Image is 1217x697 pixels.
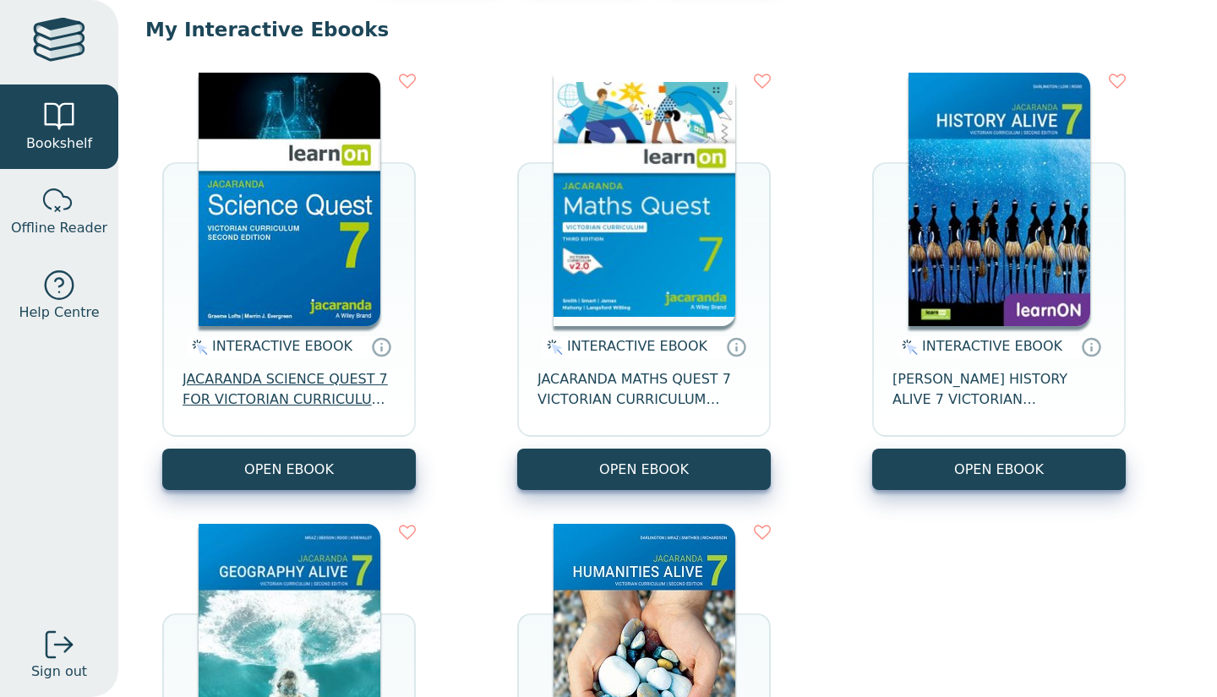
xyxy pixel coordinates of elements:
[872,449,1126,490] button: OPEN EBOOK
[371,336,391,357] a: Interactive eBooks are accessed online via the publisher’s portal. They contain interactive resou...
[26,133,92,154] span: Bookshelf
[538,369,750,410] span: JACARANDA MATHS QUEST 7 VICTORIAN CURRICULUM LEARNON EBOOK 3E
[554,73,735,326] img: b87b3e28-4171-4aeb-a345-7fa4fe4e6e25.jpg
[187,337,208,357] img: interactive.svg
[897,337,918,357] img: interactive.svg
[145,17,1190,42] p: My Interactive Ebooks
[31,662,87,682] span: Sign out
[517,449,771,490] button: OPEN EBOOK
[909,73,1090,326] img: d4781fba-7f91-e911-a97e-0272d098c78b.jpg
[162,449,416,490] button: OPEN EBOOK
[19,302,99,323] span: Help Centre
[542,337,563,357] img: interactive.svg
[922,338,1062,354] span: INTERACTIVE EBOOK
[183,369,396,410] span: JACARANDA SCIENCE QUEST 7 FOR VICTORIAN CURRICULUM LEARNON 2E EBOOK
[1081,336,1101,357] a: Interactive eBooks are accessed online via the publisher’s portal. They contain interactive resou...
[726,336,746,357] a: Interactive eBooks are accessed online via the publisher’s portal. They contain interactive resou...
[892,369,1105,410] span: [PERSON_NAME] HISTORY ALIVE 7 VICTORIAN CURRICULUM LEARNON EBOOK 2E
[11,218,107,238] span: Offline Reader
[212,338,352,354] span: INTERACTIVE EBOOK
[199,73,380,326] img: 329c5ec2-5188-ea11-a992-0272d098c78b.jpg
[567,338,707,354] span: INTERACTIVE EBOOK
